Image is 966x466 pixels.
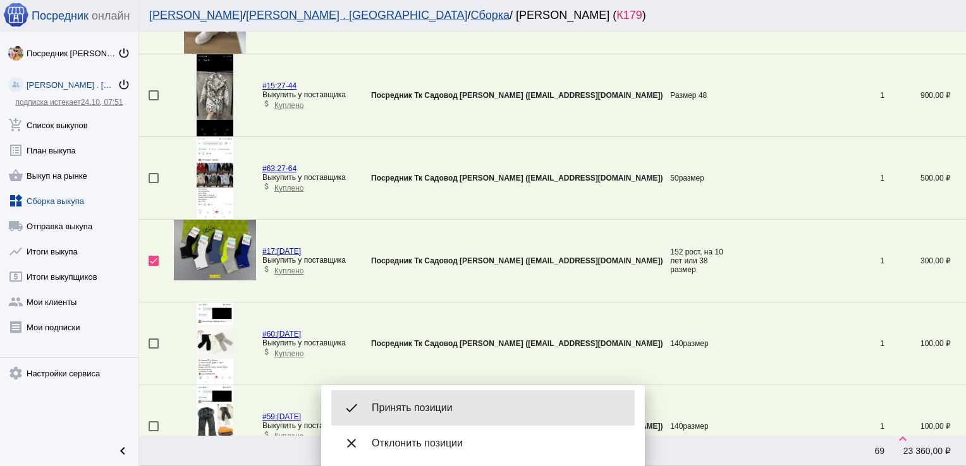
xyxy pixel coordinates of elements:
span: Отклонить позиции [372,437,625,450]
mat-icon: attach_money [262,99,271,108]
mat-icon: local_atm [8,269,23,284]
div: Выкупить у поставщика [262,256,346,265]
td: 23 360,00 ₽ [884,436,966,466]
div: Выкупить у поставщика [262,338,346,347]
a: #63:27-64 [262,164,297,173]
mat-icon: power_settings_new [118,47,130,59]
a: #15:27-44 [262,81,297,90]
div: / / / [PERSON_NAME] ( ) [149,9,943,22]
mat-icon: local_shipping [8,218,23,234]
div: [PERSON_NAME] . [GEOGRAPHIC_DATA] [27,80,118,90]
a: Сборка [470,9,510,21]
mat-icon: group [8,294,23,309]
b: Посредник Тк Садовод [PERSON_NAME] ([EMAIL_ADDRESS][DOMAIN_NAME]) [371,174,663,182]
td: 1 [847,220,884,302]
span: #15: [262,81,277,90]
span: Куплено [274,266,303,275]
div: Выкупить у поставщика [262,90,346,99]
mat-icon: show_chart [8,244,23,259]
td: 900,00 ₽ [884,54,966,137]
a: [PERSON_NAME] [149,9,243,21]
span: Куплено [274,349,303,358]
b: Посредник Тк Садовод [PERSON_NAME] ([EMAIL_ADDRESS][DOMAIN_NAME]) [371,339,663,348]
b: Посредник Тк Садовод [PERSON_NAME] ([EMAIL_ADDRESS][DOMAIN_NAME]) [371,91,663,100]
div: 140размер [670,422,733,431]
span: Посредник [32,9,89,23]
mat-icon: shopping_basket [8,168,23,183]
mat-icon: attach_money [262,347,271,356]
b: Посредник Тк Садовод [PERSON_NAME] ([EMAIL_ADDRESS][DOMAIN_NAME]) [371,256,663,265]
img: z5jaJWBbkkoSGqvzeBTtMPgfL6s04H_0lMWgzo3uOHI7Af4gBJ6VMOGWoiTt4UXaqBZWH0GhzLBESHvEJqmVaBxY.jpg [197,54,234,136]
mat-icon: keyboard_arrow_up [895,431,910,446]
span: Принять позиции [372,402,625,414]
mat-icon: settings [8,366,23,381]
mat-icon: receipt [8,320,23,335]
span: Куплено [274,101,303,110]
img: community_200.png [8,77,23,92]
img: chQ6-WQ7SnIJC-kIIoggcA3tmXnKaZBuN06wp2-b8K809W-F8LqRV0KDx_mGwNfgImMSsGUdVjxLnrIG438-SldO.jpg [197,137,234,219]
a: #60:[DATE] [262,330,301,338]
td: 69 [847,436,884,466]
span: #59: [262,412,277,421]
mat-icon: add_shopping_cart [8,117,23,133]
span: #63: [262,164,277,173]
img: IzCSDBtN_FTB_rKGwU3QimIGt4y2Ztrf-DAyDcstslPUi_r8nol1-l4TwPYR9TLbzkNghcVZs_s4jHhCIrROeO5N.jpg [197,302,234,385]
mat-icon: widgets [8,193,23,208]
div: Выкупить у поставщика [262,421,346,430]
mat-icon: attach_money [262,182,271,191]
div: 152 рост, на 10 лет или 38 размер [670,248,733,274]
div: 140размер [670,339,733,348]
div: Посредник [PERSON_NAME] [PERSON_NAME] [27,49,118,58]
img: apple-icon-60x60.png [3,2,28,27]
td: 100,00 ₽ [884,302,966,385]
td: 1 [847,54,884,137]
a: подписка истекает24.10, 07:51 [15,98,123,107]
span: онлайн [92,9,130,23]
a: #17:[DATE] [262,247,301,256]
mat-icon: power_settings_new [118,78,130,91]
mat-icon: chevron_left [115,443,130,458]
mat-icon: attach_money [262,430,271,439]
mat-icon: attach_money [262,265,271,273]
img: klfIT1i2k3saJfNGA6XPqTU7p5ZjdXiiDsm8fFA7nihaIQp9Knjm0Fohy3f__4ywE27KCYV1LPWaOQBexqZpekWk.jpg [8,45,23,61]
span: Куплено [274,432,303,441]
td: 1 [847,137,884,220]
div: Выкупить у поставщика [262,173,346,182]
span: К179 [616,9,642,21]
img: xlHacMh-GY883k1ZtGIuMLLBS9cZDB0T1J6IJQh93WCPInFwP2MEKUYExBslNx4uqNWiiDlpFtfxRdLCkVolWlPV.jpg [174,220,256,280]
mat-icon: list_alt [8,143,23,158]
mat-icon: done [341,398,362,418]
div: Размер 48 [670,91,733,100]
span: Куплено [274,184,303,193]
span: #60: [262,330,277,338]
span: #17: [262,247,277,256]
td: 300,00 ₽ [884,220,966,302]
a: #59:[DATE] [262,412,301,421]
a: [PERSON_NAME] . [GEOGRAPHIC_DATA] [246,9,467,21]
mat-icon: close [341,433,362,453]
span: 24.10, 07:51 [81,98,123,107]
div: 50размер [670,174,733,182]
td: 1 [847,302,884,385]
td: 500,00 ₽ [884,137,966,220]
